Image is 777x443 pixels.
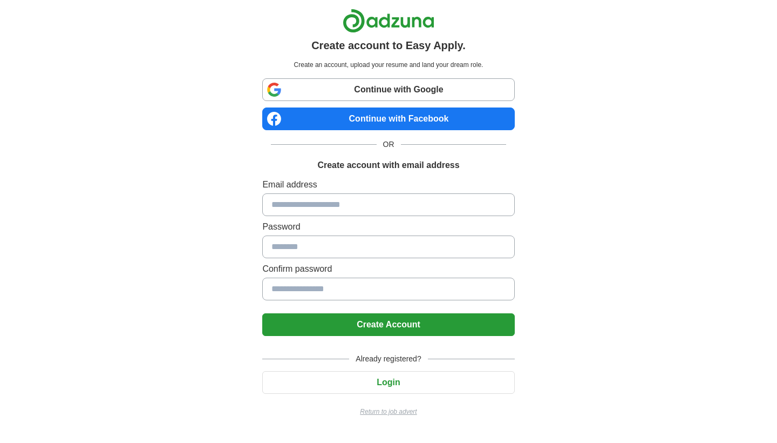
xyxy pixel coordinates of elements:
img: Adzuna logo [343,9,434,33]
h1: Create account to Easy Apply. [311,37,466,53]
button: Login [262,371,514,394]
span: OR [377,139,401,150]
button: Create Account [262,313,514,336]
a: Continue with Google [262,78,514,101]
a: Continue with Facebook [262,108,514,130]
label: Email address [262,178,514,191]
a: Return to job advert [262,407,514,417]
h1: Create account with email address [317,159,459,172]
a: Login [262,378,514,387]
span: Already registered? [349,353,427,365]
label: Confirm password [262,263,514,276]
p: Create an account, upload your resume and land your dream role. [264,60,512,70]
label: Password [262,220,514,233]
